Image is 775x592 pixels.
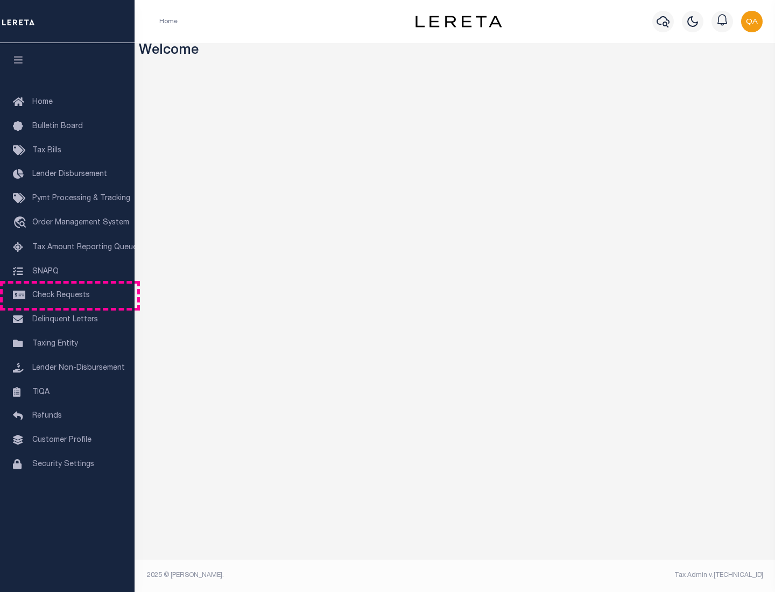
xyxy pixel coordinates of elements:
[32,267,59,275] span: SNAPQ
[32,340,78,348] span: Taxing Entity
[32,244,137,251] span: Tax Amount Reporting Queue
[32,219,129,227] span: Order Management System
[32,98,53,106] span: Home
[32,461,94,468] span: Security Settings
[32,292,90,299] span: Check Requests
[159,17,178,26] li: Home
[32,123,83,130] span: Bulletin Board
[32,171,107,178] span: Lender Disbursement
[32,147,61,154] span: Tax Bills
[32,412,62,420] span: Refunds
[415,16,502,27] img: logo-dark.svg
[32,364,125,372] span: Lender Non-Disbursement
[32,436,91,444] span: Customer Profile
[139,570,455,580] div: 2025 © [PERSON_NAME].
[463,570,763,580] div: Tax Admin v.[TECHNICAL_ID]
[13,216,30,230] i: travel_explore
[32,195,130,202] span: Pymt Processing & Tracking
[741,11,763,32] img: svg+xml;base64,PHN2ZyB4bWxucz0iaHR0cDovL3d3dy53My5vcmcvMjAwMC9zdmciIHBvaW50ZXItZXZlbnRzPSJub25lIi...
[139,43,771,60] h3: Welcome
[32,388,50,396] span: TIQA
[32,316,98,323] span: Delinquent Letters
